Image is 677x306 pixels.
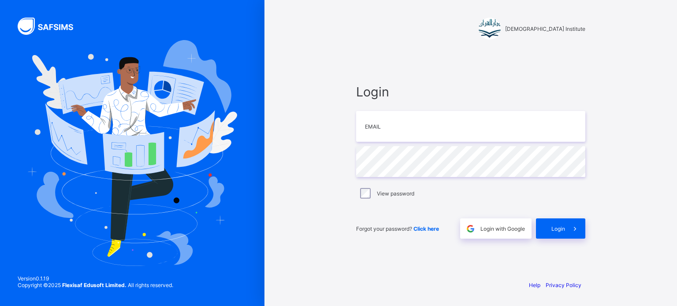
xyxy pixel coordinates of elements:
[18,18,84,35] img: SAFSIMS Logo
[480,225,525,232] span: Login with Google
[465,224,476,234] img: google.396cfc9801f0270233282035f929180a.svg
[18,275,173,282] span: Version 0.1.19
[551,225,565,232] span: Login
[546,282,581,288] a: Privacy Policy
[27,40,237,265] img: Hero Image
[18,282,173,288] span: Copyright © 2025 All rights reserved.
[356,225,439,232] span: Forgot your password?
[505,26,585,32] span: [DEMOGRAPHIC_DATA] Institute
[529,282,540,288] a: Help
[356,84,585,100] span: Login
[62,282,126,288] strong: Flexisaf Edusoft Limited.
[377,190,414,197] label: View password
[413,225,439,232] a: Click here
